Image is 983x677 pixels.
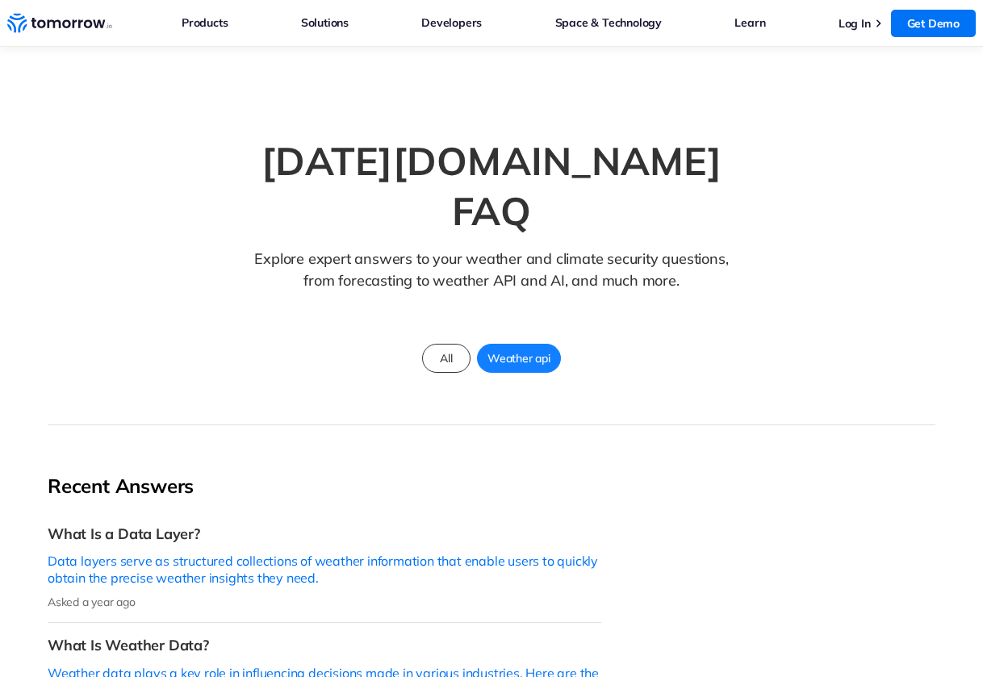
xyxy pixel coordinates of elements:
span: Weather api [478,348,560,369]
p: Explore expert answers to your weather and climate security questions, from forecasting to weathe... [248,248,736,316]
span: All [430,348,462,369]
a: Products [182,12,228,33]
h1: [DATE][DOMAIN_NAME] FAQ [217,136,766,236]
p: Asked a year ago [48,595,601,609]
a: Get Demo [891,10,976,37]
a: Space & Technology [555,12,662,33]
a: Developers [421,12,482,33]
a: Solutions [301,12,349,33]
a: Learn [734,12,765,33]
a: All [422,344,471,373]
a: What Is a Data Layer?Data layers serve as structured collections of weather information that enab... [48,512,601,623]
h3: What Is a Data Layer? [48,524,601,543]
a: Home link [7,11,112,36]
a: Weather api [477,344,561,373]
a: Log In [839,16,871,31]
h3: What Is Weather Data? [48,636,601,654]
p: Data layers serve as structured collections of weather information that enable users to quickly o... [48,553,601,587]
h2: Recent Answers [48,474,601,499]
